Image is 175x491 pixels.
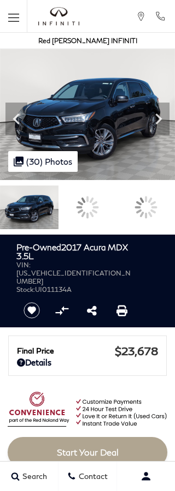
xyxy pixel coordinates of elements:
[155,11,166,21] a: Call Red Noland INFINITI
[16,285,35,294] span: Stock:
[16,243,132,261] h1: 2017 Acura MDX 3.5L
[38,7,79,26] img: INFINITI
[20,302,44,319] button: Save vehicle
[16,269,131,285] span: [US_VEHICLE_IDENTIFICATION_NUMBER]
[16,261,31,269] span: VIN:
[17,346,115,355] span: Final Price
[16,242,61,252] strong: Pre-Owned
[17,344,158,357] a: Final Price $23,678
[17,357,158,367] a: Details
[8,437,167,468] a: Start Your Deal
[8,151,78,172] div: (30) Photos
[35,285,72,294] span: UI011134A
[57,447,119,457] span: Start Your Deal
[76,472,108,481] span: Contact
[38,37,137,45] a: Red [PERSON_NAME] INFINITI
[38,7,79,26] a: infiniti
[87,304,97,317] a: Share this Pre-Owned 2017 Acura MDX 3.5L
[20,472,47,481] span: Search
[54,302,70,319] button: Compare vehicle
[115,344,158,357] span: $23,678
[116,304,127,317] a: Print this Pre-Owned 2017 Acura MDX 3.5L
[117,463,175,490] button: user-profile-menu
